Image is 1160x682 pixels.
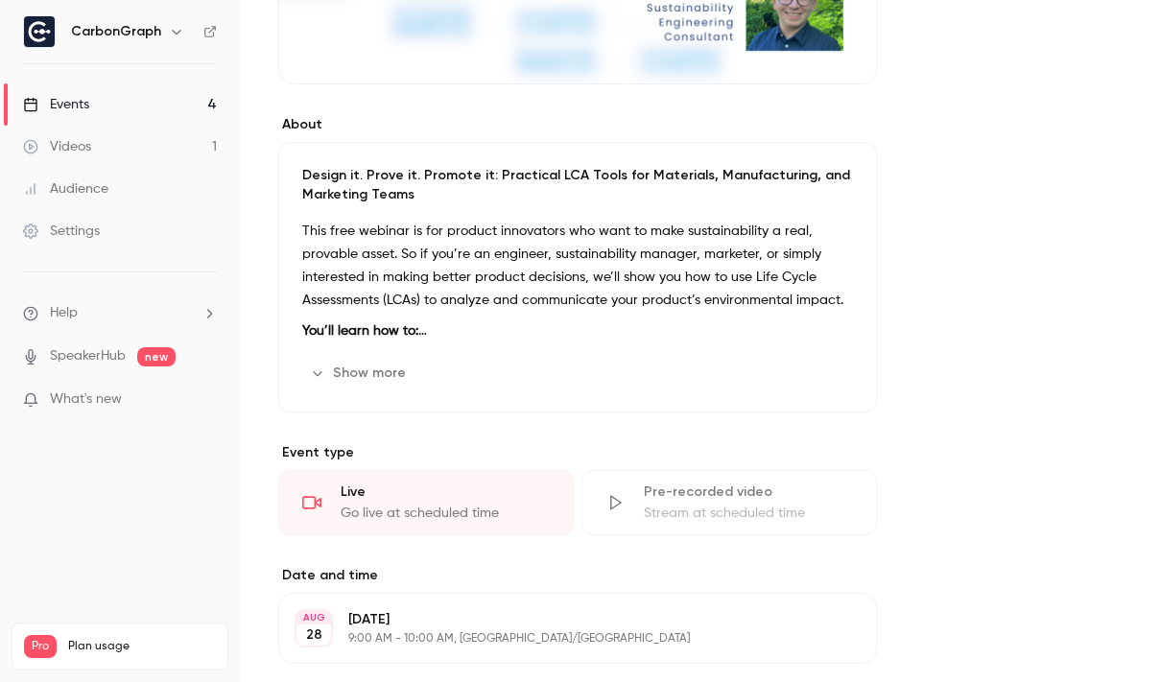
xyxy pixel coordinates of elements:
div: AUG [296,611,331,624]
a: SpeakerHub [50,346,126,366]
label: Date and time [278,566,877,585]
div: Videos [23,137,91,156]
h6: CarbonGraph [71,22,161,41]
span: new [137,347,176,366]
div: Settings [23,222,100,241]
p: 28 [306,625,322,645]
li: help-dropdown-opener [23,303,217,323]
button: Show more [302,358,417,388]
p: Event type [278,443,877,462]
strong: You’ll learn how to: [302,324,427,338]
p: Design it. Prove it. Promote it: Practical LCA Tools for Materials, Manufacturing, and Marketing ... [302,166,853,204]
p: 9:00 AM - 10:00 AM, [GEOGRAPHIC_DATA]/[GEOGRAPHIC_DATA] [348,631,775,647]
div: Go live at scheduled time [341,504,550,523]
span: What's new [50,389,122,410]
div: Pre-recorded video [644,482,853,502]
div: Live [341,482,550,502]
span: Help [50,303,78,323]
div: Events [23,95,89,114]
label: About [278,115,877,134]
p: This free webinar is for product innovators who want to make sustainability a real, provable asse... [302,220,853,312]
div: Stream at scheduled time [644,504,853,523]
iframe: Noticeable Trigger [194,391,217,409]
span: Pro [24,635,57,658]
span: Plan usage [68,639,216,654]
div: LiveGo live at scheduled time [278,470,574,535]
p: [DATE] [348,610,775,629]
div: Audience [23,179,108,199]
img: CarbonGraph [24,16,55,47]
div: Pre-recorded videoStream at scheduled time [581,470,877,535]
